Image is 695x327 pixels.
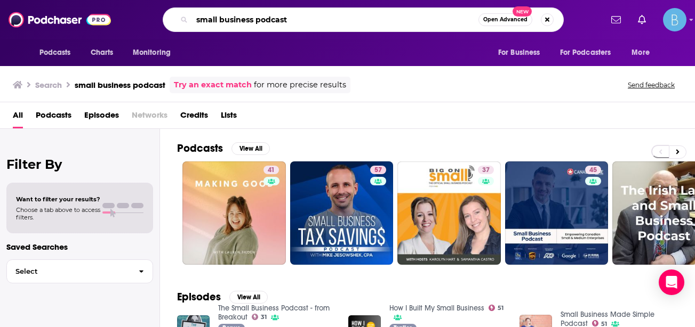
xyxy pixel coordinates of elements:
[6,242,153,252] p: Saved Searches
[163,7,564,32] div: Search podcasts, credits, & more...
[560,45,611,60] span: For Podcasters
[6,157,153,172] h2: Filter By
[177,290,268,304] a: EpisodesView All
[498,45,540,60] span: For Business
[601,322,607,326] span: 51
[389,304,484,313] a: How I Built My Small Business
[370,166,386,174] a: 57
[125,43,185,63] button: open menu
[13,107,23,128] a: All
[374,165,382,176] span: 57
[6,259,153,283] button: Select
[221,107,237,128] a: Lists
[505,161,609,265] a: 45
[592,320,608,326] a: 51
[9,10,111,30] img: Podchaser - Follow, Share and Rate Podcasts
[491,43,554,63] button: open menu
[634,11,650,29] a: Show notifications dropdown
[231,142,270,155] button: View All
[16,206,100,221] span: Choose a tab above to access filters.
[290,161,394,265] a: 57
[663,8,686,31] button: Show profile menu
[177,142,223,155] h2: Podcasts
[32,43,85,63] button: open menu
[218,304,330,322] a: The Small Business Podcast - from Breakout
[84,43,120,63] a: Charts
[35,80,62,90] h3: Search
[663,8,686,31] span: Logged in as BLASTmedia
[625,80,678,89] button: Send feedback
[261,315,267,320] span: 31
[180,107,208,128] a: Credits
[483,17,528,22] span: Open Advanced
[498,306,504,310] span: 51
[177,290,221,304] h2: Episodes
[16,195,100,203] span: Want to filter your results?
[84,107,119,128] a: Episodes
[482,165,490,176] span: 37
[252,314,267,320] a: 31
[585,166,601,174] a: 45
[192,11,478,28] input: Search podcasts, credits, & more...
[133,45,171,60] span: Monitoring
[174,79,252,91] a: Try an exact match
[268,165,275,176] span: 41
[624,43,663,63] button: open menu
[478,166,494,174] a: 37
[75,80,165,90] h3: small business podcast
[589,165,597,176] span: 45
[36,107,71,128] a: Podcasts
[7,268,130,275] span: Select
[132,107,167,128] span: Networks
[553,43,627,63] button: open menu
[91,45,114,60] span: Charts
[513,6,532,17] span: New
[663,8,686,31] img: User Profile
[39,45,71,60] span: Podcasts
[632,45,650,60] span: More
[489,305,504,311] a: 51
[478,13,532,26] button: Open AdvancedNew
[254,79,346,91] span: for more precise results
[607,11,625,29] a: Show notifications dropdown
[263,166,279,174] a: 41
[229,291,268,304] button: View All
[659,269,684,295] div: Open Intercom Messenger
[182,161,286,265] a: 41
[177,142,270,155] a: PodcastsView All
[397,161,501,265] a: 37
